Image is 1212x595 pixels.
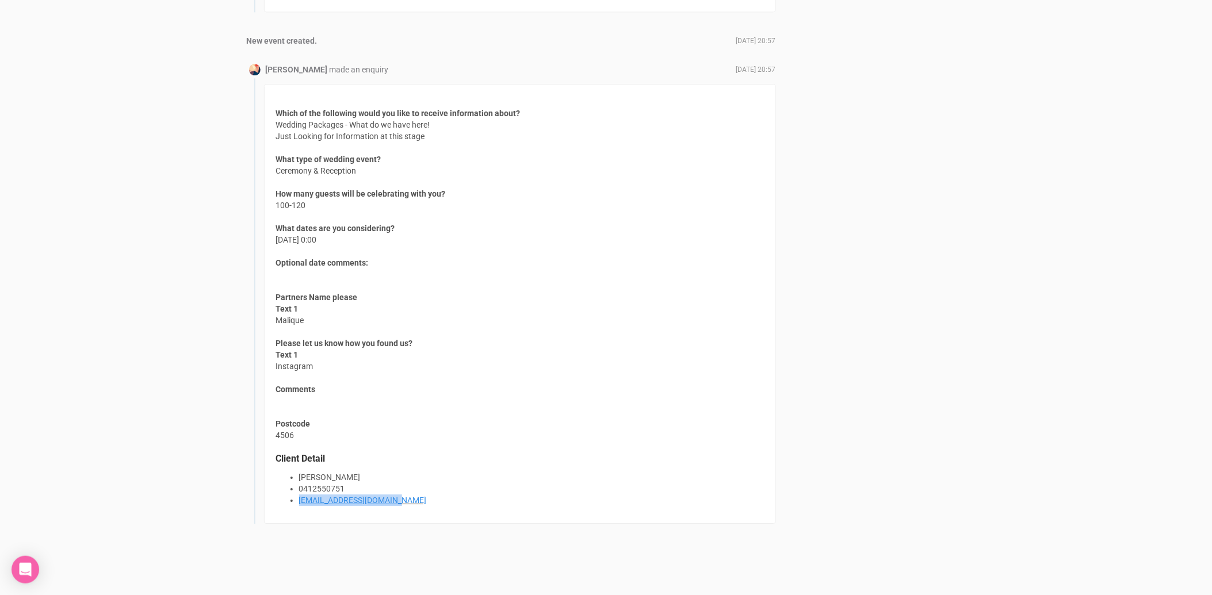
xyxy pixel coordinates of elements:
strong: [PERSON_NAME] [266,65,328,74]
legend: Client Detail [276,452,764,466]
strong: Please let us know how you found us? [276,339,413,348]
div: Just Looking for Information at this stage [DATE] 0:00 4506 [264,84,776,524]
span: Wedding Packages - What do we have here! [276,108,521,130]
li: [PERSON_NAME] [299,471,764,483]
strong: Text 1 [276,350,299,359]
li: 0412550751 [299,483,764,494]
strong: New event created. [247,36,318,45]
span: made an enquiry [330,65,389,74]
strong: Postcode [276,419,311,428]
span: 100-120 [276,188,446,211]
div: Open Intercom Messenger [12,556,39,584]
strong: Which of the following would you like to receive information about? [276,109,521,118]
span: Instagram [276,349,313,372]
a: [EMAIL_ADDRESS][DOMAIN_NAME] [299,496,427,505]
span: [DATE] 20:57 [736,65,776,75]
span: [DATE] 20:57 [736,36,776,46]
span: Ceremony & Reception [276,153,381,176]
strong: How many guests will be celebrating with you? [276,189,446,198]
strong: Text 1 [276,304,299,313]
img: Profile Image [249,64,261,75]
strong: What dates are you considering? [276,224,395,233]
strong: What type of wedding event? [276,155,381,164]
strong: Optional date comments: [276,258,369,267]
strong: Partners Name please [276,293,358,302]
strong: Comments [276,385,316,394]
span: Malique [276,303,304,326]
